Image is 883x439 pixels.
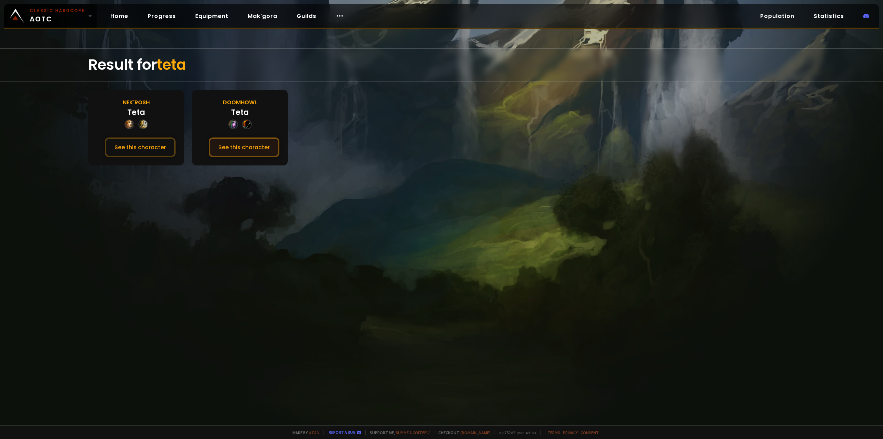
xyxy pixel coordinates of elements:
[288,430,319,435] span: Made by
[142,9,181,23] a: Progress
[291,9,322,23] a: Guilds
[223,98,257,107] div: Doomhowl
[329,430,356,435] a: Report a bug
[127,107,145,118] div: Teta
[105,137,176,157] button: See this character
[231,107,249,118] div: Teta
[209,137,279,157] button: See this character
[460,430,490,435] a: [DOMAIN_NAME]
[808,9,850,23] a: Statistics
[563,430,578,435] a: Privacy
[396,430,430,435] a: Buy me a coffee
[105,9,134,23] a: Home
[581,430,599,435] a: Consent
[190,9,234,23] a: Equipment
[434,430,490,435] span: Checkout
[30,8,85,14] small: Classic Hardcore
[547,430,560,435] a: Terms
[30,8,85,24] span: AOTC
[88,49,795,81] div: Result for
[157,55,186,75] span: teta
[365,430,430,435] span: Support me,
[495,430,536,435] span: v. d752d5 - production
[242,9,283,23] a: Mak'gora
[309,430,319,435] a: a fan
[755,9,800,23] a: Population
[123,98,150,107] div: Nek'Rosh
[4,4,97,28] a: Classic HardcoreAOTC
